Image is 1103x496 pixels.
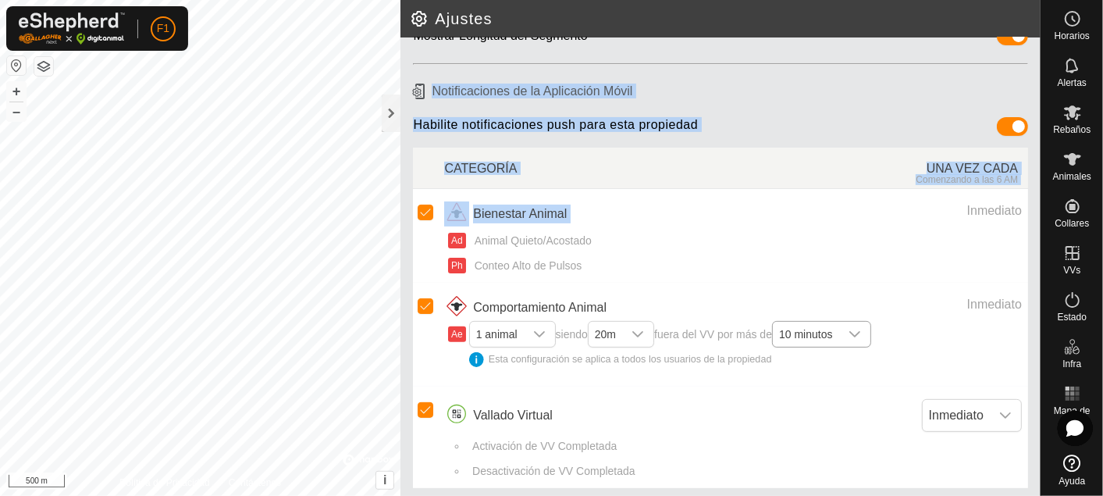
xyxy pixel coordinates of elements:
span: F1 [157,20,169,37]
span: Inmediato [923,400,990,431]
span: Rebaños [1053,125,1091,134]
div: UNA VEZ CADA [736,151,1028,185]
span: siendo fuera del VV por más de [469,328,871,367]
button: Restablecer Mapa [7,56,26,75]
button: + [7,82,26,101]
div: CATEGORÍA [444,151,736,185]
span: Estado [1058,312,1087,322]
span: Collares [1055,219,1089,228]
div: dropdown trigger [622,322,653,347]
img: icono de bienestar animal [444,202,469,227]
div: Mostrar Longitud del Segmento [413,27,587,51]
span: Desactivación de VV Completada [467,463,635,480]
span: Infra [1062,359,1081,369]
img: icono de comportamiento animal [444,295,469,320]
span: Horarios [1055,31,1090,41]
div: dropdown trigger [839,322,870,347]
button: Ad [448,233,465,248]
span: Animal Quieto/Acostado [469,233,592,249]
button: – [7,102,26,121]
span: Activación de VV Completada [467,438,617,455]
span: 20m [589,322,622,347]
div: Comenzando a las 6 AM [736,174,1018,185]
h2: Ajustes [410,9,1041,28]
div: Esta configuración se aplica a todos los usuarios de la propiedad [469,352,871,367]
span: 10 minutos [773,322,838,347]
span: Mapa de Calor [1045,406,1099,425]
div: Inmediato [781,202,1022,220]
span: Alertas [1058,78,1087,87]
button: Ph [448,258,465,273]
button: Capas del Mapa [34,57,53,76]
span: Animales [1053,172,1091,181]
div: Inmediato [781,295,1022,314]
h6: Notificaciones de la Aplicación Móvil [407,77,1034,105]
span: Habilite notificaciones push para esta propiedad [413,117,698,141]
span: Conteo Alto de Pulsos [469,258,582,274]
button: i [376,472,393,489]
img: Logo Gallagher [19,12,125,45]
span: Vallado Virtual [473,406,553,425]
a: Ayuda [1041,448,1103,492]
div: dropdown trigger [990,400,1021,431]
span: VVs [1063,266,1080,275]
span: i [383,473,386,487]
span: Bienestar Animal [473,205,567,223]
span: 1 animal [470,322,524,347]
a: Contáctenos [229,476,281,490]
div: dropdown trigger [524,322,555,347]
span: Comportamiento Animal [473,298,607,317]
button: Ae [448,327,465,342]
img: icono de vallados cirtuales [444,403,469,428]
span: Ayuda [1059,476,1086,486]
a: Política de Privacidad [119,476,209,490]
